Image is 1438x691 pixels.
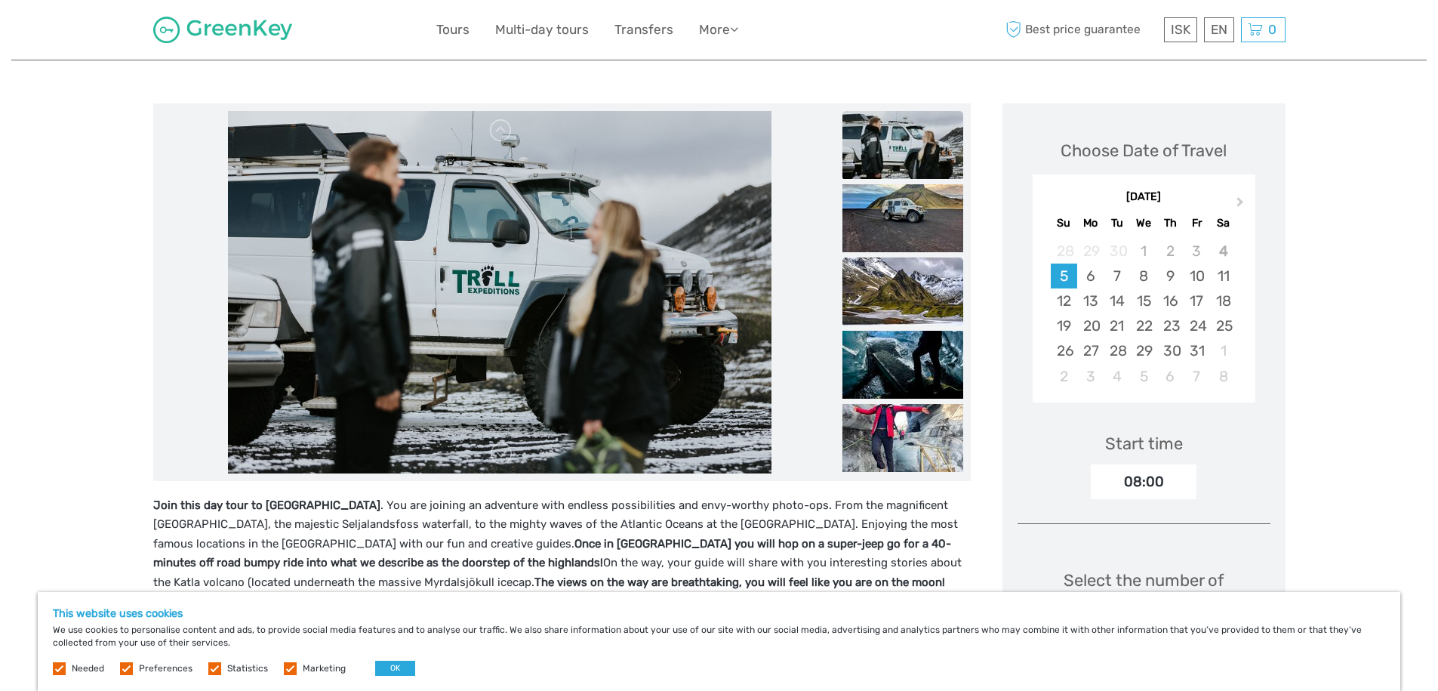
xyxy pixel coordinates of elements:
div: 08:00 [1091,464,1196,499]
div: Choose Wednesday, October 22nd, 2025 [1130,313,1156,338]
div: Choose Sunday, October 26th, 2025 [1051,338,1077,363]
div: Choose Monday, October 27th, 2025 [1077,338,1104,363]
div: Choose Saturday, November 8th, 2025 [1210,364,1236,389]
div: Choose Saturday, November 1st, 2025 [1210,338,1236,363]
div: Tu [1104,213,1130,233]
div: Not available Saturday, October 4th, 2025 [1210,239,1236,264]
img: 26dd7f08354242728785700d33a06f0a_slider_thumbnail.jpg [842,258,963,325]
div: We [1130,213,1156,233]
label: Needed [72,662,104,675]
div: Choose Thursday, October 30th, 2025 [1157,338,1184,363]
div: Choose Tuesday, October 28th, 2025 [1104,338,1130,363]
div: EN [1204,17,1234,42]
div: Choose Date of Travel [1061,139,1227,162]
div: Choose Saturday, October 11th, 2025 [1210,264,1236,288]
div: Select the number of participants [1018,569,1270,659]
span: 0 [1266,22,1279,37]
img: 1287-122375c5-1c4a-481d-9f75-0ef7bf1191bb_logo_small.jpg [153,17,292,43]
a: More [699,19,738,41]
a: Tours [436,19,470,41]
div: Choose Sunday, October 5th, 2025 [1051,264,1077,288]
div: Choose Sunday, October 19th, 2025 [1051,313,1077,338]
span: Best price guarantee [1002,17,1160,42]
label: Statistics [227,662,268,675]
div: Choose Tuesday, October 21st, 2025 [1104,313,1130,338]
div: Choose Wednesday, November 5th, 2025 [1130,364,1156,389]
div: Choose Monday, October 20th, 2025 [1077,313,1104,338]
div: Choose Wednesday, October 29th, 2025 [1130,338,1156,363]
div: Choose Friday, October 17th, 2025 [1184,288,1210,313]
div: Choose Thursday, October 16th, 2025 [1157,288,1184,313]
div: Choose Thursday, October 23rd, 2025 [1157,313,1184,338]
div: Mo [1077,213,1104,233]
div: month 2025-10 [1037,239,1250,389]
div: [DATE] [1033,190,1255,205]
img: d1e3ebaa5f124daeb7b82eedc0ba358b_main_slider.jpeg [228,111,771,474]
div: Choose Tuesday, November 4th, 2025 [1104,364,1130,389]
img: 0f1c85bab6ce4daeb1da8206ccd2ec4c_slider_thumbnail.jpeg [842,184,963,252]
div: Choose Saturday, October 25th, 2025 [1210,313,1236,338]
div: Fr [1184,213,1210,233]
div: Not available Tuesday, September 30th, 2025 [1104,239,1130,264]
strong: The views on the way are breathtaking, you will feel like you are on the moon! Before entering th... [153,575,949,628]
div: Choose Monday, October 13th, 2025 [1077,288,1104,313]
strong: Join this day tour to [GEOGRAPHIC_DATA] [153,498,380,512]
img: 47766b3ff2534a52b0af9a0e44156c3e_slider_thumbnail.jpeg [842,404,963,472]
div: Choose Saturday, October 18th, 2025 [1210,288,1236,313]
div: Choose Thursday, October 9th, 2025 [1157,264,1184,288]
div: Su [1051,213,1077,233]
div: Not available Friday, October 3rd, 2025 [1184,239,1210,264]
label: Preferences [139,662,192,675]
p: . You are joining an adventure with endless possibilities and envy-worthy photo-ops. From the mag... [153,496,971,689]
div: Choose Tuesday, October 14th, 2025 [1104,288,1130,313]
div: Choose Monday, November 3rd, 2025 [1077,364,1104,389]
div: Choose Sunday, November 2nd, 2025 [1051,364,1077,389]
div: Choose Wednesday, October 8th, 2025 [1130,264,1156,288]
img: d1e3ebaa5f124daeb7b82eedc0ba358b_slider_thumbnail.jpeg [842,111,963,179]
label: Marketing [303,662,346,675]
a: Multi-day tours [495,19,589,41]
strong: Once in [GEOGRAPHIC_DATA] you will hop on a super-jeep [574,537,884,551]
div: Choose Sunday, October 12th, 2025 [1051,288,1077,313]
div: Sa [1210,213,1236,233]
div: Choose Monday, October 6th, 2025 [1077,264,1104,288]
div: Th [1157,213,1184,233]
a: Transfers [614,19,673,41]
span: ISK [1171,22,1190,37]
div: We use cookies to personalise content and ads, to provide social media features and to analyse ou... [38,592,1400,691]
div: Not available Wednesday, October 1st, 2025 [1130,239,1156,264]
h5: This website uses cookies [53,607,1385,620]
button: Next Month [1230,193,1254,217]
div: Not available Sunday, September 28th, 2025 [1051,239,1077,264]
div: Choose Friday, October 31st, 2025 [1184,338,1210,363]
button: OK [375,661,415,676]
div: Not available Thursday, October 2nd, 2025 [1157,239,1184,264]
div: Choose Friday, October 10th, 2025 [1184,264,1210,288]
div: Choose Wednesday, October 15th, 2025 [1130,288,1156,313]
div: Choose Friday, October 24th, 2025 [1184,313,1210,338]
div: Choose Tuesday, October 7th, 2025 [1104,264,1130,288]
img: aefba759b66d4ef1bab3e018b6f44f49_slider_thumbnail.jpeg [842,331,963,399]
div: Choose Thursday, November 6th, 2025 [1157,364,1184,389]
div: Not available Monday, September 29th, 2025 [1077,239,1104,264]
div: Choose Friday, November 7th, 2025 [1184,364,1210,389]
div: Start time [1105,432,1183,455]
